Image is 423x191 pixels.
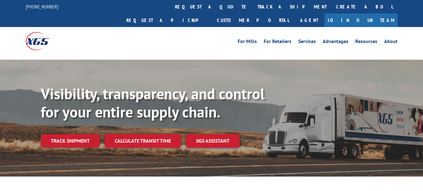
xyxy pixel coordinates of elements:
[264,39,291,46] a: For Retailers
[355,39,377,46] a: Resources
[122,14,212,27] a: Request a pickup
[323,39,348,46] a: Advantages
[325,14,398,27] a: Join Our Team
[384,39,398,46] a: About
[105,134,181,148] a: Calculate transit time
[294,14,325,27] a: Agent
[41,134,100,147] a: Track shipment
[41,84,265,122] b: Visibility, transparency, and control for your entire supply chain.
[26,3,58,10] a: [PHONE_NUMBER]
[186,134,240,148] a: XGS ASSISTANT
[238,39,257,46] a: For Mills
[212,14,294,27] a: Customer Portal
[298,39,316,46] a: Services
